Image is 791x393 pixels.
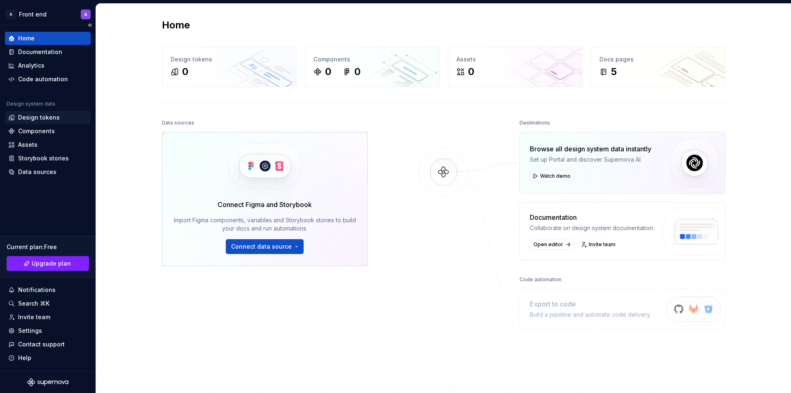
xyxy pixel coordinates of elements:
span: Connect data source [231,242,292,251]
svg: Supernova Logo [27,378,68,386]
div: Data sources [18,168,56,176]
div: Settings [18,327,42,335]
span: Open editor [534,241,563,248]
span: Watch demo [540,173,571,179]
div: Design tokens [171,55,288,64]
div: 0 [468,65,474,78]
div: Search ⌘K [18,299,49,308]
a: Assets [5,138,91,151]
button: AFront endA [2,5,94,23]
div: Collaborate on design system documentation. [530,224,654,232]
div: A [6,9,16,19]
div: Components [18,127,55,135]
div: Design tokens [18,113,60,122]
button: Notifications [5,283,91,297]
a: Components00 [305,47,440,87]
button: Watch demo [530,170,574,182]
a: Design tokens0 [162,47,297,87]
a: Code automation [5,73,91,86]
div: Import Figma components, variables and Storybook stories to build your docs and run automations. [174,216,356,233]
div: Notifications [18,286,56,294]
div: Home [18,34,35,42]
a: Analytics [5,59,91,72]
a: Docs pages5 [591,47,725,87]
span: Invite team [589,241,615,248]
div: Destinations [520,117,550,129]
div: 0 [325,65,331,78]
div: Storybook stories [18,154,69,162]
div: 0 [354,65,360,78]
div: Documentation [18,48,62,56]
div: Connect Figma and Storybook [218,200,312,209]
a: Assets0 [448,47,583,87]
div: Build a pipeline and automate code delivery. [530,311,651,319]
a: Storybook stories [5,152,91,165]
a: Invite team [578,239,619,250]
a: Invite team [5,311,91,324]
div: Browse all design system data instantly [530,144,651,154]
div: Help [18,354,31,362]
div: Design system data [7,101,55,107]
div: Invite team [18,313,50,321]
button: Help [5,351,91,365]
a: Design tokens [5,111,91,124]
h2: Home [162,19,190,32]
button: Upgrade plan [7,256,89,271]
button: Contact support [5,338,91,351]
div: Code automation [18,75,68,83]
button: Collapse sidebar [84,19,96,31]
div: Docs pages [599,55,717,64]
span: Upgrade plan [32,259,71,268]
div: Current plan : Free [7,243,89,251]
div: Documentation [530,212,654,222]
div: A [84,11,87,18]
div: Set up Portal and discover Supernova AI. [530,155,651,164]
a: Open editor [530,239,573,250]
a: Settings [5,324,91,337]
div: Contact support [18,340,65,348]
a: Data sources [5,165,91,179]
button: Search ⌘K [5,297,91,310]
div: Front end [19,10,47,19]
a: Components [5,125,91,138]
div: 0 [182,65,188,78]
div: Assets [456,55,574,64]
button: Connect data source [226,239,304,254]
div: Data sources [162,117,194,129]
div: Export to code [530,299,651,309]
div: Analytics [18,61,44,70]
div: Components [314,55,431,64]
a: Home [5,32,91,45]
div: Code automation [520,274,562,285]
a: Documentation [5,45,91,59]
div: Assets [18,141,37,149]
div: 5 [611,65,617,78]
